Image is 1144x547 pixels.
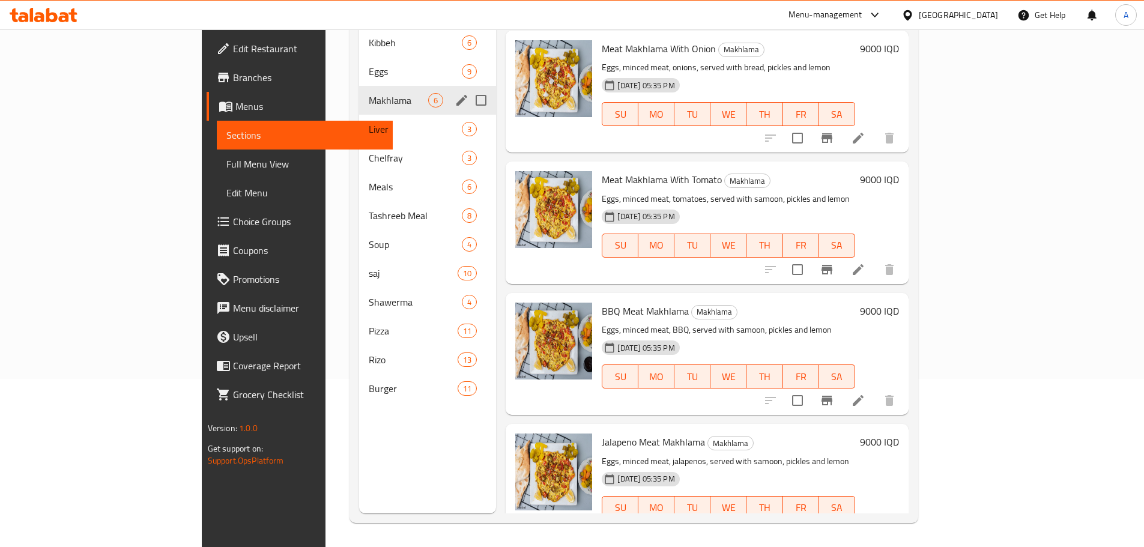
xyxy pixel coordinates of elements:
div: Makhlama [718,43,764,57]
span: SA [824,237,850,254]
span: Chelfray [369,151,462,165]
button: SA [819,496,855,520]
span: Eggs [369,64,462,79]
button: SA [819,234,855,258]
div: Kibbeh6 [359,28,497,57]
a: Menus [207,92,393,121]
button: WE [710,364,746,388]
button: WE [710,496,746,520]
span: Makhlama [369,93,429,107]
span: 3 [462,124,476,135]
span: 13 [458,354,476,366]
a: Upsell [207,322,393,351]
span: [DATE] 05:35 PM [613,211,679,222]
span: [DATE] 05:35 PM [613,342,679,354]
span: TH [751,499,778,516]
a: Coverage Report [207,351,393,380]
span: Select to update [785,257,810,282]
span: SU [607,106,634,123]
span: Upsell [233,330,383,344]
button: SU [602,496,638,520]
div: items [462,151,477,165]
div: items [458,352,477,367]
span: Makhlama [708,437,753,450]
div: [GEOGRAPHIC_DATA] [919,8,998,22]
div: Makhlama [691,305,737,319]
span: Choice Groups [233,214,383,229]
span: A [1124,8,1128,22]
span: Meals [369,180,462,194]
div: saj10 [359,259,497,288]
a: Menu disclaimer [207,294,393,322]
button: TH [746,234,782,258]
span: 4 [462,297,476,308]
span: saj [369,266,458,280]
div: Chelfray3 [359,144,497,172]
img: Jalapeno Meat Makhlama [515,434,592,510]
span: BBQ Meat Makhlama [602,302,689,320]
h6: 9000 IQD [860,434,899,450]
a: Edit Restaurant [207,34,393,63]
span: TU [679,368,706,385]
span: Promotions [233,272,383,286]
span: Jalapeno Meat Makhlama [602,433,705,451]
span: Version: [208,420,237,436]
button: SA [819,102,855,126]
a: Edit menu item [851,131,865,145]
button: FR [783,364,819,388]
button: SA [819,364,855,388]
a: Grocery Checklist [207,380,393,409]
span: 9 [462,66,476,77]
span: Liver [369,122,462,136]
a: Sections [217,121,393,150]
h6: 9000 IQD [860,303,899,319]
span: 8 [462,210,476,222]
span: TU [679,237,706,254]
span: Makhlama [725,174,770,188]
span: Kibbeh [369,35,462,50]
div: items [462,122,477,136]
p: Eggs, minced meat, jalapenos, served with samoon, pickles and lemon [602,454,855,469]
div: Shawerma4 [359,288,497,316]
div: Soup [369,237,462,252]
button: TH [746,364,782,388]
span: WE [715,368,742,385]
button: WE [710,102,746,126]
button: FR [783,102,819,126]
span: Branches [233,70,383,85]
button: Branch-specific-item [813,255,841,284]
div: items [458,266,477,280]
button: SU [602,234,638,258]
span: Get support on: [208,441,263,456]
span: SU [607,237,634,254]
button: WE [710,234,746,258]
span: WE [715,237,742,254]
button: TU [674,102,710,126]
span: TH [751,237,778,254]
span: SU [607,499,634,516]
span: Pizza [369,324,458,338]
span: SA [824,368,850,385]
button: delete [875,124,904,153]
div: Makhlama [707,436,754,450]
a: Support.OpsPlatform [208,453,284,468]
a: Edit menu item [851,393,865,408]
div: Liver3 [359,115,497,144]
span: 6 [429,95,443,106]
a: Full Menu View [217,150,393,178]
button: MO [638,496,674,520]
div: Makhlama [724,174,770,188]
div: Shawerma [369,295,462,309]
span: Coupons [233,243,383,258]
button: SU [602,102,638,126]
button: TH [746,496,782,520]
span: SA [824,499,850,516]
div: Eggs9 [359,57,497,86]
span: 10 [458,268,476,279]
div: Meals6 [359,172,497,201]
